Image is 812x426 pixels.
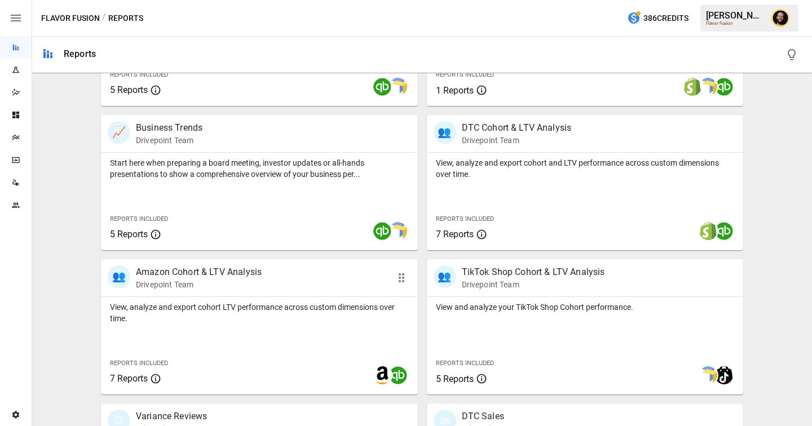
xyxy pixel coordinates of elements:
[373,222,391,240] img: quickbooks
[110,360,168,367] span: Reports Included
[389,222,407,240] img: smart model
[462,135,572,146] p: Drivepoint Team
[136,121,202,135] p: Business Trends
[706,10,765,21] div: [PERSON_NAME]
[64,48,96,59] div: Reports
[436,157,735,180] p: View, analyze and export cohort and LTV performance across custom dimensions over time.
[436,374,474,384] span: 5 Reports
[110,373,148,384] span: 7 Reports
[699,366,717,384] img: smart model
[699,78,717,96] img: smart model
[765,2,796,34] button: Ciaran Nugent
[715,366,733,384] img: tiktok
[436,215,494,223] span: Reports Included
[436,360,494,367] span: Reports Included
[436,229,474,239] span: 7 Reports
[389,78,407,96] img: smart model
[373,366,391,384] img: amazon
[373,78,391,96] img: quickbooks
[136,410,207,423] p: Variance Reviews
[462,265,605,279] p: TikTok Shop Cohort & LTV Analysis
[389,366,407,384] img: quickbooks
[108,265,130,288] div: 👥
[436,301,735,313] p: View and analyze your TikTok Shop Cohort performance.
[136,279,262,290] p: Drivepoint Team
[110,85,148,95] span: 5 Reports
[462,410,519,423] p: DTC Sales
[699,222,717,240] img: shopify
[683,78,701,96] img: shopify
[715,78,733,96] img: quickbooks
[462,121,572,135] p: DTC Cohort & LTV Analysis
[110,215,168,223] span: Reports Included
[771,9,789,27] img: Ciaran Nugent
[110,301,409,324] p: View, analyze and export cohort LTV performance across custom dimensions over time.
[434,265,456,288] div: 👥
[623,8,693,29] button: 386Credits
[102,11,106,25] div: /
[436,85,474,96] span: 1 Reports
[110,229,148,239] span: 5 Reports
[462,279,605,290] p: Drivepoint Team
[136,135,202,146] p: Drivepoint Team
[41,11,100,25] button: Flavor Fusion
[715,222,733,240] img: quickbooks
[136,265,262,279] p: Amazon Cohort & LTV Analysis
[108,121,130,144] div: 📈
[643,11,689,25] span: 386 Credits
[110,157,409,180] p: Start here when preparing a board meeting, investor updates or all-hands presentations to show a ...
[434,121,456,144] div: 👥
[110,71,168,78] span: Reports Included
[436,71,494,78] span: Reports Included
[706,21,765,26] div: Flavor Fusion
